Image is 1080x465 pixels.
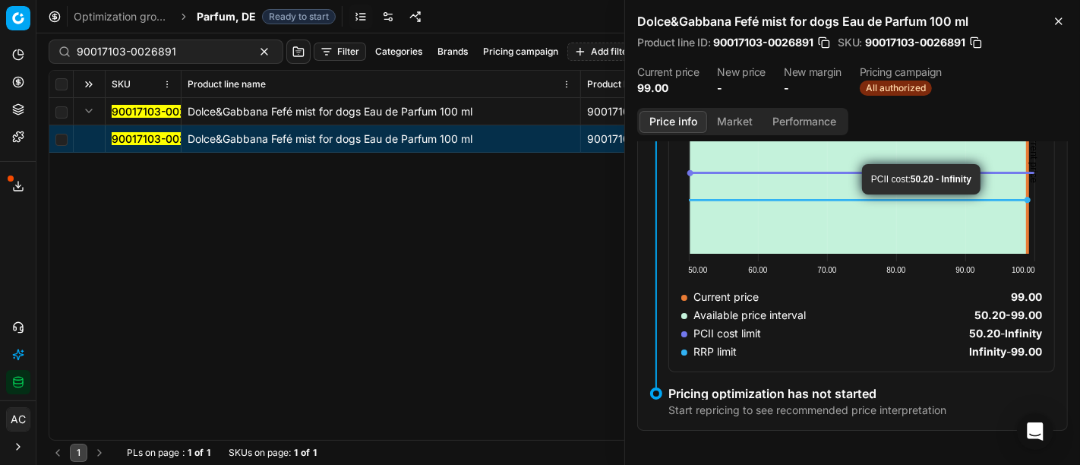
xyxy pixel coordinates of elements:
[969,345,1006,358] strong: Infinity
[112,105,211,118] mark: 90017103-0026891
[713,35,813,50] span: 90017103-0026891
[112,78,131,90] span: SKU
[969,327,1000,340] strong: 50.20
[313,447,317,459] strong: 1
[74,9,336,24] nav: breadcrumb
[637,81,699,96] dd: 99.00
[668,387,946,400] p: Pricing optimization has not started
[748,266,767,274] text: 60.00
[587,131,696,147] div: 90017103-0026891
[207,447,210,459] strong: 1
[681,326,761,341] div: PCII cost limit
[112,131,211,147] button: 90017103-0026891
[188,104,574,119] div: Dolce&Gabbana Fefé mist for dogs Eau de Parfum 100 ml
[1017,413,1053,450] div: Open Intercom Messenger
[1011,290,1042,303] strong: 99.00
[74,9,171,24] a: Optimization groups
[112,132,211,145] mark: 90017103-0026891
[301,447,310,459] strong: of
[188,447,191,459] strong: 1
[784,67,842,77] dt: New margin
[127,447,210,459] div: :
[70,444,87,462] button: 1
[477,43,564,61] button: Pricing campaign
[197,9,336,24] span: Parfum, DEReady to start
[587,104,696,119] div: 90017103-0026891
[860,67,942,77] dt: Pricing campaign
[77,44,243,59] input: Search by SKU or title
[955,266,974,274] text: 90.00
[49,444,67,462] button: Go to previous page
[707,111,763,133] button: Market
[688,266,707,274] text: 50.00
[817,266,836,274] text: 70.00
[587,78,650,90] span: Product line ID
[80,75,98,93] button: Expand all
[763,111,846,133] button: Performance
[681,344,737,359] div: RRP limit
[637,37,710,48] span: Product line ID :
[1011,345,1042,358] strong: 99.00
[1012,266,1035,274] text: 100.00
[7,408,30,431] span: AC
[112,104,211,119] button: 90017103-0026891
[969,344,1042,359] div: -
[886,266,905,274] text: 80.00
[1028,127,1040,183] text: Current price
[80,102,98,120] button: Expand
[1011,308,1042,321] strong: 99.00
[838,37,862,48] span: SKU :
[681,308,806,323] div: Available price interval
[717,67,766,77] dt: New price
[369,43,428,61] button: Categories
[717,81,766,96] dd: -
[567,43,638,61] button: Add filter
[431,43,474,61] button: Brands
[637,67,699,77] dt: Current price
[194,447,204,459] strong: of
[639,111,707,133] button: Price info
[294,447,298,459] strong: 1
[637,12,1068,30] h2: Dolce&Gabbana Fefé mist for dogs Eau de Parfum 100 ml
[197,9,256,24] span: Parfum, DE
[668,403,946,418] p: Start repricing to see recommended price interpretation
[127,447,179,459] span: PLs on page
[90,444,109,462] button: Go to next page
[681,289,759,305] div: Current price
[784,81,842,96] dd: -
[262,9,336,24] span: Ready to start
[969,326,1042,341] div: -
[865,35,965,50] span: 90017103-0026891
[974,308,1011,321] strong: 50.20 -
[49,444,109,462] nav: pagination
[188,78,266,90] span: Product line name
[314,43,366,61] button: Filter
[6,407,30,432] button: AC
[860,81,932,96] span: All authorized
[1005,327,1042,340] strong: Infinity
[229,447,291,459] span: SKUs on page :
[188,131,574,147] div: Dolce&Gabbana Fefé mist for dogs Eau de Parfum 100 ml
